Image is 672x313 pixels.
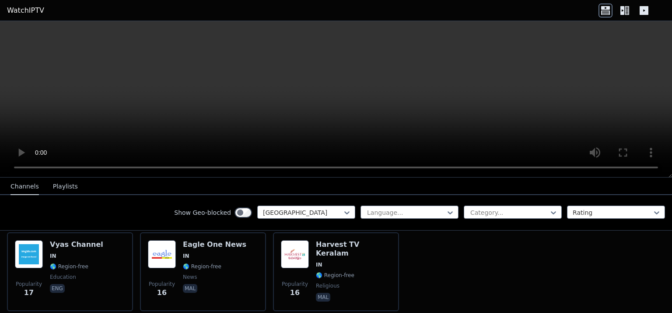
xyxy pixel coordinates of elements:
img: Vyas Channel [15,240,43,268]
button: Playlists [53,178,78,195]
p: eng [50,284,65,293]
span: 🌎 Region-free [183,263,221,270]
button: Channels [10,178,39,195]
h6: Vyas Channel [50,240,103,249]
span: 🌎 Region-free [50,263,88,270]
span: Popularity [282,281,308,288]
span: news [183,274,197,281]
span: IN [316,261,322,268]
img: Harvest TV Keralam [281,240,309,268]
img: Eagle One News [148,240,176,268]
p: mal [183,284,197,293]
span: 16 [290,288,300,298]
a: WatchIPTV [7,5,44,16]
span: 16 [157,288,167,298]
span: IN [50,253,56,260]
span: 17 [24,288,34,298]
span: religious [316,282,339,289]
label: Show Geo-blocked [174,208,231,217]
h6: Harvest TV Keralam [316,240,391,258]
span: IN [183,253,189,260]
h6: Eagle One News [183,240,246,249]
span: Popularity [16,281,42,288]
span: 🌎 Region-free [316,272,354,279]
span: Popularity [149,281,175,288]
span: education [50,274,76,281]
p: mal [316,293,330,302]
